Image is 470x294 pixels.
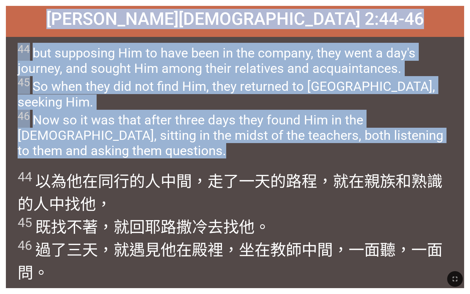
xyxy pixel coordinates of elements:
span: [PERSON_NAME][DEMOGRAPHIC_DATA] 2:44-46 [46,9,424,29]
wg2532: 熟識 [18,172,443,282]
wg1722: 殿 [18,241,443,282]
wg2147: 他 [18,241,443,282]
wg2064: 了一天 [18,172,443,282]
sup: 45 [18,215,32,230]
wg846: 在 [18,241,443,282]
wg3598: ，就 [18,172,443,282]
wg846: ， 既 [18,195,443,282]
span: but supposing Him to have been in the company, they went a day's journey, and sought Him among th... [18,43,452,158]
wg5140: 天 [18,241,443,282]
wg846: 在 [18,172,443,282]
wg4773: 和 [18,172,443,282]
wg2250: 的路程 [18,172,443,282]
wg3326: 三 [18,241,443,282]
wg1722: 同行的人中間 [18,172,443,282]
sup: 45 [18,76,30,89]
wg4923: ，走 [18,172,443,282]
sup: 46 [18,238,32,253]
wg2411: 裡，坐 [18,241,443,282]
wg1722: 找 [18,195,443,282]
wg3543: 他 [18,172,443,282]
wg2147: 不 [18,218,443,282]
sup: 46 [18,110,30,122]
wg1110: 的人中 [18,195,443,282]
wg2532: 找 [18,218,443,282]
wg3361: 著，就回 [18,218,443,282]
wg2419: 去找 [18,218,443,282]
wg327: 他 [18,195,443,282]
wg846: 。 過了 [18,218,443,282]
wg2250: ，就遇見 [18,241,443,282]
wg2532: 在親族 [18,172,443,282]
sup: 44 [18,43,30,56]
wg2212: 他 [18,218,443,282]
span: 以為 [18,169,452,283]
wg1519: 耶路撒冷 [18,218,443,282]
sup: 44 [18,169,32,185]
